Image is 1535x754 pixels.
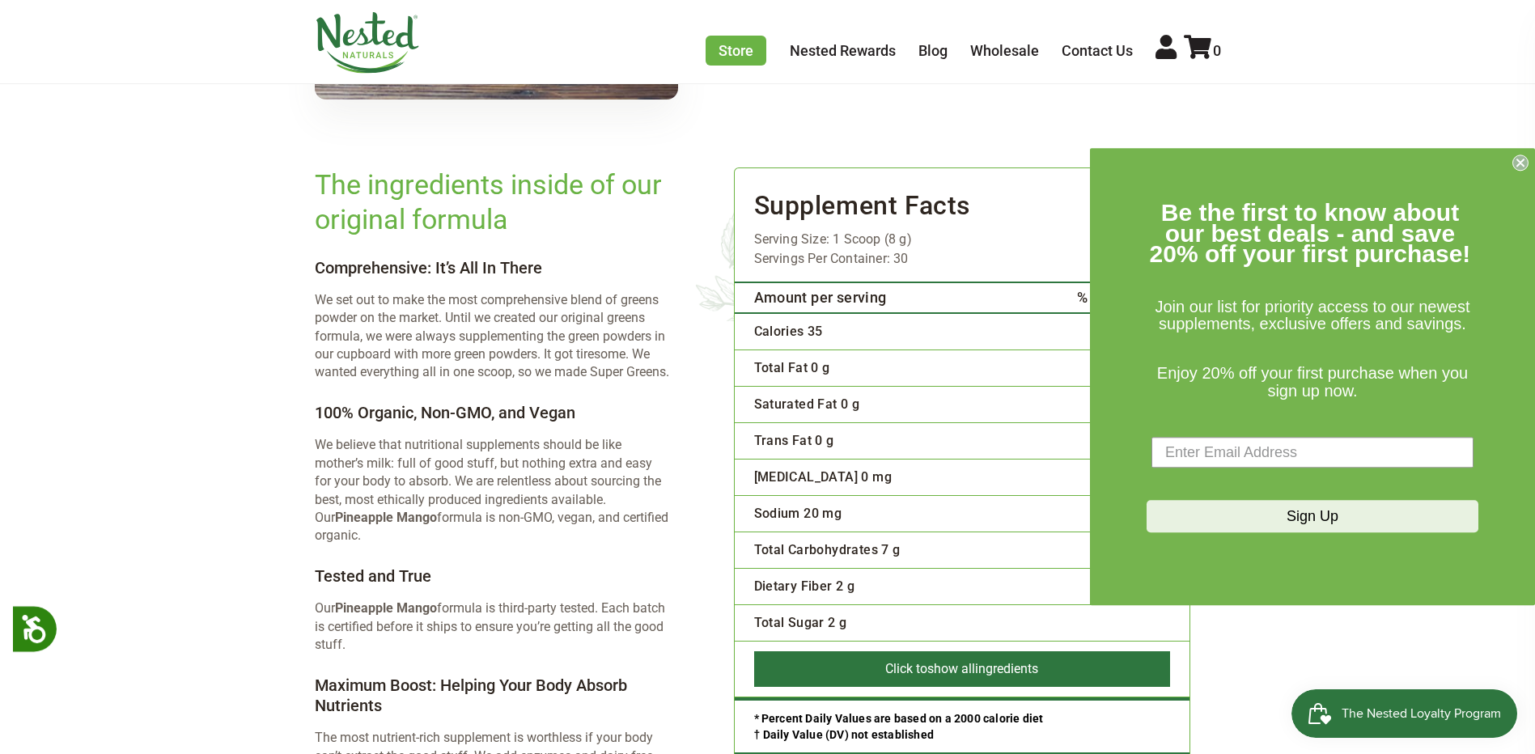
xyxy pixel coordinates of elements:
td: Dietary Fiber 2 g [735,569,1001,605]
img: Nested Naturals [315,12,420,74]
a: Blog [918,42,948,59]
h2: The ingredients inside of our original formula [315,167,669,236]
h4: Maximum Boost: Helping Your Body Absorb Nutrients [315,676,669,716]
td: Sodium 20 mg [735,496,1001,532]
button: Close dialog [1512,155,1529,171]
a: Wholesale [970,42,1039,59]
strong: Pineapple Mango [335,510,437,525]
iframe: Button to open loyalty program pop-up [1291,689,1519,738]
a: Store [706,36,766,66]
td: Calories 35 [735,313,1001,350]
a: Contact Us [1062,42,1133,59]
div: Serving Size: 1 Scoop (8 g) [735,230,1189,249]
span: Join our list for priority access to our newest supplements, exclusive offers and savings. [1155,298,1469,333]
td: 7% [1001,569,1189,605]
td: Total Sugar 2 g [735,605,1001,642]
h4: Tested and True [315,566,669,587]
button: Click toshow allingredients [754,651,1170,687]
td: 0% [1001,460,1189,496]
td: Trans Fat 0 g [735,423,1001,460]
td: Total Fat 0 g [735,350,1001,387]
p: We believe that nutritional supplements should be like mother’s milk: full of good stuff, but not... [315,436,669,544]
th: % Daily Value [1001,282,1189,313]
a: 0 [1184,42,1221,59]
td: 0% [1001,350,1189,387]
strong: Pineapple Mango [335,600,437,616]
th: Amount per serving [735,282,1001,313]
td: Saturated Fat 0 g [735,387,1001,423]
td: [MEDICAL_DATA] 0 mg [735,460,1001,496]
p: Our formula is third-party tested. Each batch is certified before it ships to ensure you’re getti... [315,599,669,654]
span: 0 [1213,42,1221,59]
a: Nested Rewards [790,42,896,59]
h4: 100% Organic, Non-GMO, and Vegan [315,403,669,423]
input: Enter Email Address [1151,438,1474,468]
p: We set out to make the most comprehensive blend of greens powder on the market. Until we created ... [315,291,669,382]
td: Total Carbohydrates 7 g [735,532,1001,569]
span: Be the first to know about our best deals - and save 20% off your first purchase! [1150,199,1471,267]
td: 0% [1001,423,1189,460]
button: Sign Up [1147,501,1478,533]
div: FLYOUT Form [1090,148,1535,605]
td: 1% [1001,496,1189,532]
h4: Comprehensive: It’s All In There [315,258,669,278]
span: Enjoy 20% off your first purchase when you sign up now. [1157,364,1468,400]
h3: Supplement Facts [735,168,1189,230]
td: 0% [1001,387,1189,423]
div: Servings Per Container: 30 [735,249,1189,269]
td: 2% [1001,532,1189,569]
span: show all [927,661,975,676]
